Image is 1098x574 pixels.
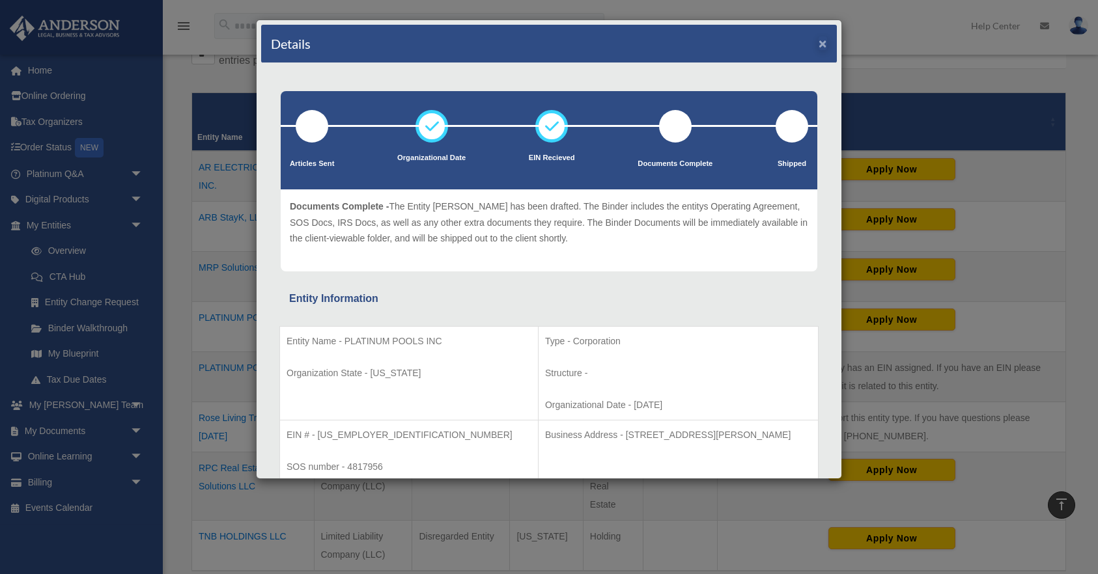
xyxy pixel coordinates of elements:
[545,397,811,413] p: Organizational Date - [DATE]
[545,333,811,349] p: Type - Corporation
[287,333,531,349] p: Entity Name - PLATINUM POOLS INC
[545,365,811,381] p: Structure -
[529,152,575,165] p: EIN Recieved
[287,365,531,381] p: Organization State - [US_STATE]
[289,290,809,308] div: Entity Information
[290,201,389,212] span: Documents Complete -
[397,152,466,165] p: Organizational Date
[819,36,827,50] button: ×
[290,198,808,247] p: The Entity [PERSON_NAME] has been drafted. The Binder includes the entitys Operating Agreement, S...
[545,427,811,443] p: Business Address - [STREET_ADDRESS][PERSON_NAME]
[638,157,712,171] p: Documents Complete
[271,34,311,53] h4: Details
[287,427,531,443] p: EIN # - [US_EMPLOYER_IDENTIFICATION_NUMBER]
[290,157,334,171] p: Articles Sent
[776,157,808,171] p: Shipped
[287,459,531,475] p: SOS number - 4817956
